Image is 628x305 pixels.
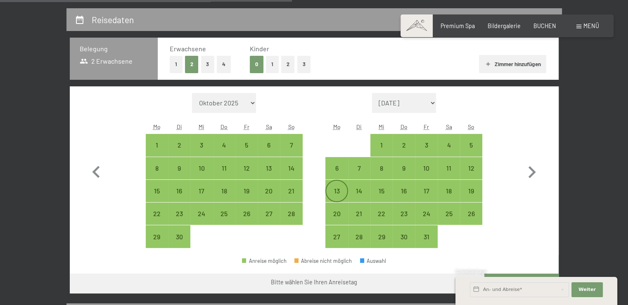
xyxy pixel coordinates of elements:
[280,157,302,179] div: Sun Jun 14 2026
[393,134,415,156] div: Anreise möglich
[360,258,386,264] div: Auswahl
[461,142,481,162] div: 5
[393,180,415,202] div: Thu Jul 16 2026
[190,180,213,202] div: Wed Jun 17 2026
[488,22,521,29] a: Bildergalerie
[438,165,459,186] div: 11
[349,234,370,254] div: 28
[461,165,481,186] div: 12
[415,157,437,179] div: Anreise möglich
[371,142,392,162] div: 1
[168,157,190,179] div: Anreise möglich
[242,258,287,264] div: Anreise möglich
[235,157,258,179] div: Fri Jun 12 2026
[146,225,168,248] div: Anreise möglich
[460,203,482,225] div: Anreise möglich
[393,157,415,179] div: Anreise möglich
[190,203,213,225] div: Wed Jun 24 2026
[177,123,182,130] abbr: Dienstag
[235,157,258,179] div: Anreise möglich
[468,123,474,130] abbr: Sonntag
[325,157,348,179] div: Mon Jul 06 2026
[349,188,370,208] div: 14
[169,142,190,162] div: 2
[415,157,437,179] div: Fri Jul 10 2026
[168,203,190,225] div: Tue Jun 23 2026
[191,210,212,231] div: 24
[146,134,168,156] div: Anreise möglich
[393,142,414,162] div: 2
[213,134,235,156] div: Anreise möglich
[214,188,235,208] div: 18
[349,165,370,186] div: 7
[235,180,258,202] div: Fri Jun 19 2026
[190,134,213,156] div: Anreise möglich
[288,123,295,130] abbr: Sonntag
[280,203,302,225] div: Anreise möglich
[460,180,482,202] div: Sun Jul 19 2026
[325,225,348,248] div: Mon Jul 27 2026
[416,142,436,162] div: 3
[415,203,437,225] div: Anreise möglich
[325,203,348,225] div: Mon Jul 20 2026
[258,157,280,179] div: Anreise möglich
[280,157,302,179] div: Anreise möglich
[168,225,190,248] div: Tue Jun 30 2026
[348,157,370,179] div: Tue Jul 07 2026
[146,203,168,225] div: Mon Jun 22 2026
[479,55,546,73] button: Zimmer hinzufügen
[460,157,482,179] div: Anreise möglich
[280,180,302,202] div: Sun Jun 21 2026
[80,44,148,53] h3: Belegung
[236,142,257,162] div: 5
[370,203,393,225] div: Wed Jul 22 2026
[393,165,414,186] div: 9
[168,180,190,202] div: Anreise möglich
[213,203,235,225] div: Anreise möglich
[146,225,168,248] div: Mon Jun 29 2026
[356,123,362,130] abbr: Dienstag
[348,157,370,179] div: Anreise möglich
[213,157,235,179] div: Thu Jun 11 2026
[455,269,486,274] span: Schnellanfrage
[333,123,340,130] abbr: Montag
[250,45,269,52] span: Kinder
[147,234,167,254] div: 29
[416,165,436,186] div: 10
[393,180,415,202] div: Anreise möglich
[371,188,392,208] div: 15
[460,157,482,179] div: Sun Jul 12 2026
[415,225,437,248] div: Anreise möglich
[168,225,190,248] div: Anreise möglich
[190,203,213,225] div: Anreise möglich
[370,225,393,248] div: Anreise möglich
[325,180,348,202] div: Mon Jul 13 2026
[416,210,436,231] div: 24
[400,123,408,130] abbr: Donnerstag
[191,142,212,162] div: 3
[533,22,556,29] span: BUCHEN
[191,165,212,186] div: 10
[415,203,437,225] div: Fri Jul 24 2026
[235,180,258,202] div: Anreise möglich
[169,165,190,186] div: 9
[415,180,437,202] div: Fri Jul 17 2026
[281,210,301,231] div: 28
[214,142,235,162] div: 4
[235,134,258,156] div: Fri Jun 05 2026
[393,203,415,225] div: Anreise möglich
[438,134,460,156] div: Anreise möglich
[258,142,279,162] div: 6
[214,165,235,186] div: 11
[393,234,414,254] div: 30
[393,203,415,225] div: Thu Jul 23 2026
[146,180,168,202] div: Anreise möglich
[213,180,235,202] div: Anreise möglich
[258,180,280,202] div: Sat Jun 20 2026
[258,203,280,225] div: Anreise möglich
[147,210,167,231] div: 22
[370,180,393,202] div: Anreise möglich
[415,225,437,248] div: Fri Jul 31 2026
[190,180,213,202] div: Anreise möglich
[271,278,357,286] div: Bitte wählen Sie Ihren Anreisetag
